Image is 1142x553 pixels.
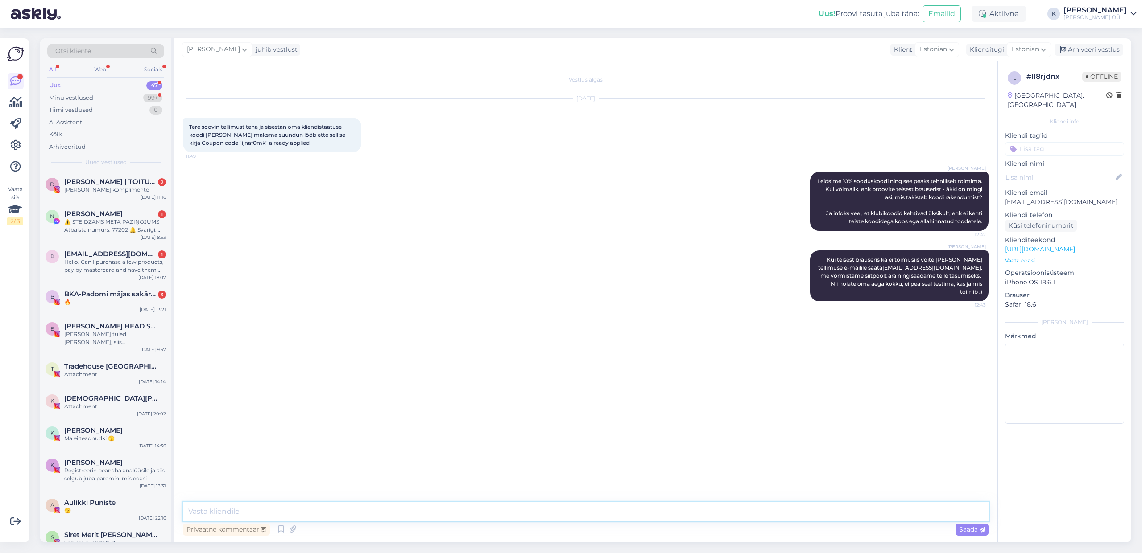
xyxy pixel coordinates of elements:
[1005,268,1124,278] p: Operatsioonisüsteem
[1005,332,1124,341] p: Märkmed
[819,8,919,19] div: Proovi tasuta juba täna:
[141,194,166,201] div: [DATE] 11:16
[952,302,986,308] span: 12:43
[140,306,166,313] div: [DATE] 13:21
[50,325,54,332] span: E
[183,76,989,84] div: Vestlus algas
[85,158,127,166] span: Uued vestlused
[50,253,54,260] span: r
[1005,245,1075,253] a: [URL][DOMAIN_NAME]
[64,467,166,483] div: Registreerin peanaha analüüsile ja siis selgub juba paremini mis edasi
[51,365,54,372] span: T
[920,45,947,54] span: Estonian
[1063,14,1127,21] div: [PERSON_NAME] OÜ
[1005,159,1124,168] p: Kliendi nimi
[50,293,54,300] span: B
[972,6,1026,22] div: Aktiivne
[948,165,986,172] span: [PERSON_NAME]
[1047,8,1060,20] div: K
[1063,7,1127,14] div: [PERSON_NAME]
[1005,257,1124,265] p: Vaata edasi ...
[64,362,157,370] span: Tradehouse Latvia
[50,181,54,188] span: D
[49,106,93,115] div: Tiimi vestlused
[64,426,123,434] span: KATRI TELLER
[50,213,54,220] span: N
[1082,72,1121,82] span: Offline
[49,81,61,90] div: Uus
[50,397,54,404] span: K
[189,123,347,146] span: Tere soovin tellimust teha ja sisestan oma kliendistaatuse koodi [PERSON_NAME] maksma suundun löö...
[64,507,166,515] div: 🫣
[64,322,157,330] span: Evella HEAD SPA & heaolusalong | peamassaaž | HEAD SPA TALLINN
[143,94,162,102] div: 99+
[49,130,62,139] div: Kõik
[882,264,981,271] a: [EMAIL_ADDRESS][DOMAIN_NAME]
[7,185,23,225] div: Vaata siia
[1012,45,1039,54] span: Estonian
[50,462,54,468] span: K
[92,64,108,75] div: Web
[1005,172,1114,182] input: Lisa nimi
[149,106,162,115] div: 0
[158,210,166,218] div: 1
[139,515,166,521] div: [DATE] 22:16
[50,430,54,436] span: K
[64,434,166,442] div: Ma ei teadnudki 🫣
[1005,220,1077,232] div: Küsi telefoninumbrit
[1005,188,1124,197] p: Kliendi email
[55,46,91,56] span: Otsi kliente
[64,539,166,547] div: Sõnum kustutatud
[1005,197,1124,207] p: [EMAIL_ADDRESS][DOMAIN_NAME]
[1005,300,1124,309] p: Safari 18.6
[64,459,123,467] span: Kristiina Raa
[890,45,912,54] div: Klient
[64,250,157,258] span: ripleybanfield@ns.sympatico.ca
[1005,278,1124,287] p: iPhone OS 18.6.1
[948,243,986,250] span: [PERSON_NAME]
[64,210,123,218] span: Nitin Surve
[923,5,961,22] button: Emailid
[252,45,298,54] div: juhib vestlust
[1005,142,1124,156] input: Lisa tag
[139,378,166,385] div: [DATE] 14:14
[64,531,157,539] span: Siret Merit Masso /UGC SISULOOJA
[138,274,166,281] div: [DATE] 18:07
[183,524,270,536] div: Privaatne kommentaar
[183,94,989,102] div: [DATE]
[64,370,166,378] div: Attachment
[1055,44,1123,56] div: Arhiveeri vestlus
[158,178,166,186] div: 2
[1063,7,1137,21] a: [PERSON_NAME][PERSON_NAME] OÜ
[137,410,166,417] div: [DATE] 20:02
[50,502,54,508] span: A
[49,118,82,127] div: AI Assistent
[47,64,58,75] div: All
[64,402,166,410] div: Attachment
[818,256,984,295] span: Kui teisest brauseris ka ei toimi, siis võite [PERSON_NAME] tellimuse e-mailile saata , me vormis...
[64,394,157,402] span: KRISTA LEŠKĒVIČA skaistums, dzīve, grāmatas, lasīšana
[819,9,836,18] b: Uus!
[158,291,166,299] div: 3
[64,258,166,274] div: Hello. Can I purchase a few products, pay by mastercard and have them shipped to [GEOGRAPHIC_DATA]?
[1026,71,1082,82] div: # ll8rjdnx
[817,178,984,225] span: Leidsime 10% sooduskoodi ning see peaks tehniliselt toimima. Kui võimalik, ehk proovite teisest b...
[1013,74,1016,81] span: l
[1005,118,1124,126] div: Kliendi info
[186,153,219,160] span: 11:49
[141,234,166,241] div: [DATE] 8:53
[64,218,166,234] div: ⚠️ STEIDZAMS META PAZIŅOJUMS Atbalsta numurs: 77202 🔔 Svarīgi: Tavs konts un 𝐅𝐀𝐂𝐄𝐁𝐎𝐎𝐊 lapa [DOMAI...
[142,64,164,75] div: Socials
[1008,91,1106,110] div: [GEOGRAPHIC_DATA], [GEOGRAPHIC_DATA]
[140,483,166,489] div: [DATE] 13:31
[64,330,166,346] div: [PERSON_NAME] tuled [PERSON_NAME], siis [PERSON_NAME] vitamiine ka
[141,346,166,353] div: [DATE] 9:57
[49,143,86,152] div: Arhiveeritud
[1005,235,1124,245] p: Klienditeekond
[64,186,166,194] div: [PERSON_NAME] komplimente
[1005,210,1124,220] p: Kliendi telefon
[1005,318,1124,326] div: [PERSON_NAME]
[64,178,157,186] span: DIANA | TOITUMISNŌUSTAJA | TREENER | ONLINE TUGI PROGRAMM
[64,298,166,306] div: 🔥
[158,250,166,258] div: 1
